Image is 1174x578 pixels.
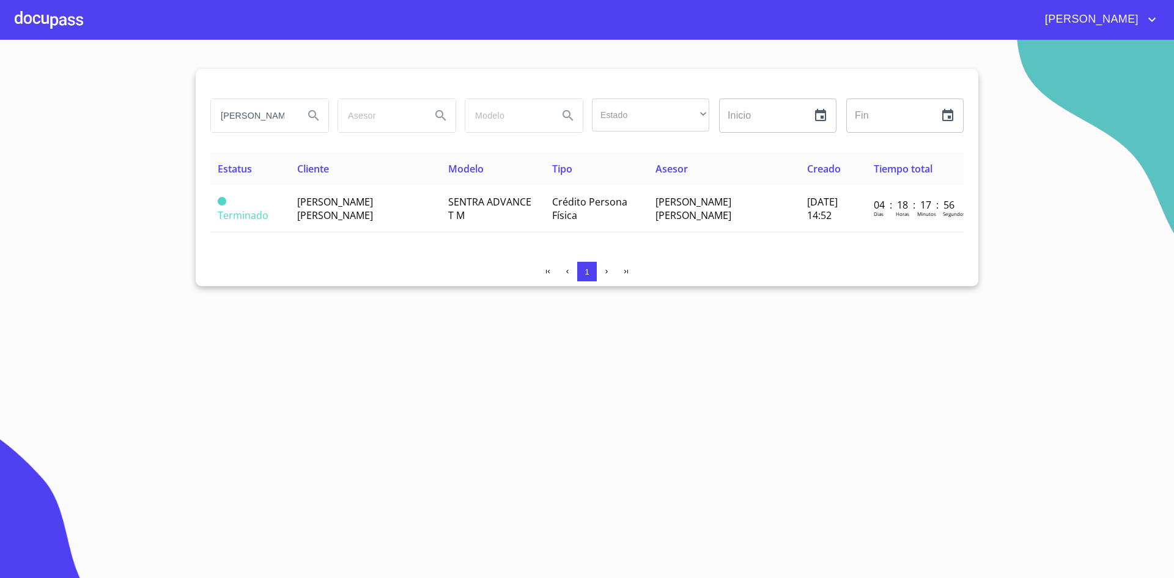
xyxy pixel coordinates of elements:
span: Crédito Persona Física [552,195,627,222]
span: Asesor [655,162,688,176]
span: Terminado [218,209,268,222]
span: [PERSON_NAME] [1036,10,1145,29]
input: search [465,99,548,132]
span: 1 [585,267,589,276]
span: Terminado [218,197,226,206]
button: 1 [577,262,597,281]
span: Creado [807,162,841,176]
span: Modelo [448,162,484,176]
button: Search [553,101,583,130]
button: Search [299,101,328,130]
span: Tiempo total [874,162,932,176]
button: account of current user [1036,10,1159,29]
input: search [338,99,421,132]
span: [PERSON_NAME] [PERSON_NAME] [297,195,373,222]
input: search [211,99,294,132]
span: SENTRA ADVANCE T M [448,195,531,222]
p: 04 : 18 : 17 : 56 [874,198,956,212]
div: ​ [592,98,709,132]
span: [PERSON_NAME] [PERSON_NAME] [655,195,731,222]
span: Tipo [552,162,572,176]
button: Search [426,101,456,130]
span: Estatus [218,162,252,176]
p: Minutos [917,210,936,217]
p: Dias [874,210,884,217]
p: Segundos [943,210,965,217]
p: Horas [896,210,909,217]
span: [DATE] 14:52 [807,195,838,222]
span: Cliente [297,162,329,176]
